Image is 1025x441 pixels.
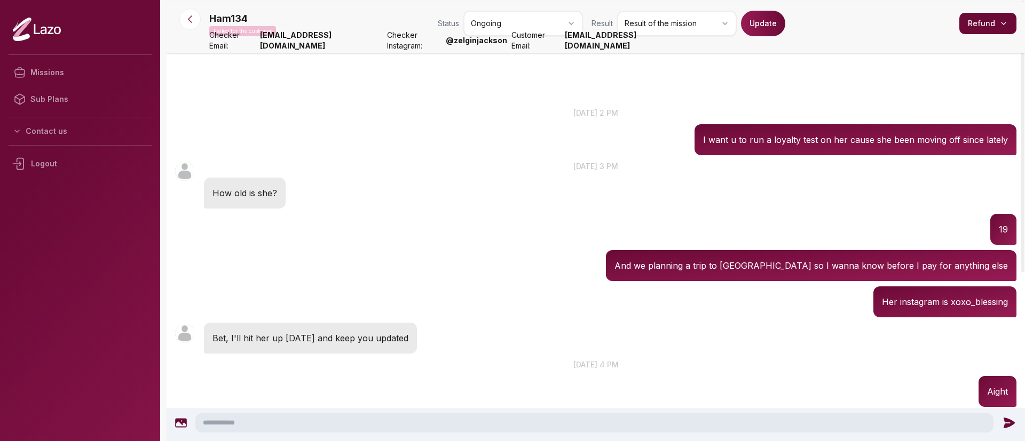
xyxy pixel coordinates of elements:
p: Failed for the customer [209,26,276,36]
img: User avatar [175,324,194,343]
p: Aight [987,384,1008,398]
p: And we planning a trip to [GEOGRAPHIC_DATA] so I wanna know before I pay for anything else [614,259,1008,272]
span: Checker Instagram: [387,30,441,51]
p: Her instagram is xoxo_blessing [882,295,1008,309]
button: Contact us [9,122,152,141]
p: [DATE] 3 pm [167,161,1025,172]
p: [DATE] 2 pm [167,107,1025,118]
button: Refund [959,13,1016,34]
span: Status [438,18,459,29]
strong: [EMAIL_ADDRESS][DOMAIN_NAME] [565,30,688,51]
strong: [EMAIL_ADDRESS][DOMAIN_NAME] [260,30,383,51]
p: I want u to run a loyalty test on her cause she been moving off since lately [703,133,1008,147]
a: Missions [9,59,152,86]
span: Customer Email: [511,30,561,51]
span: Result [592,18,613,29]
button: Update [741,11,785,36]
p: Ham134 [209,11,248,26]
span: Checker Email: [209,30,256,51]
p: Bet, I'll hit her up [DATE] and keep you updated [212,331,408,345]
strong: @ zelginjackson [446,35,507,46]
a: Sub Plans [9,86,152,113]
p: [DATE] 4 pm [167,359,1025,370]
div: Logout [9,150,152,178]
p: How old is she? [212,186,277,200]
p: 19 [999,222,1008,236]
